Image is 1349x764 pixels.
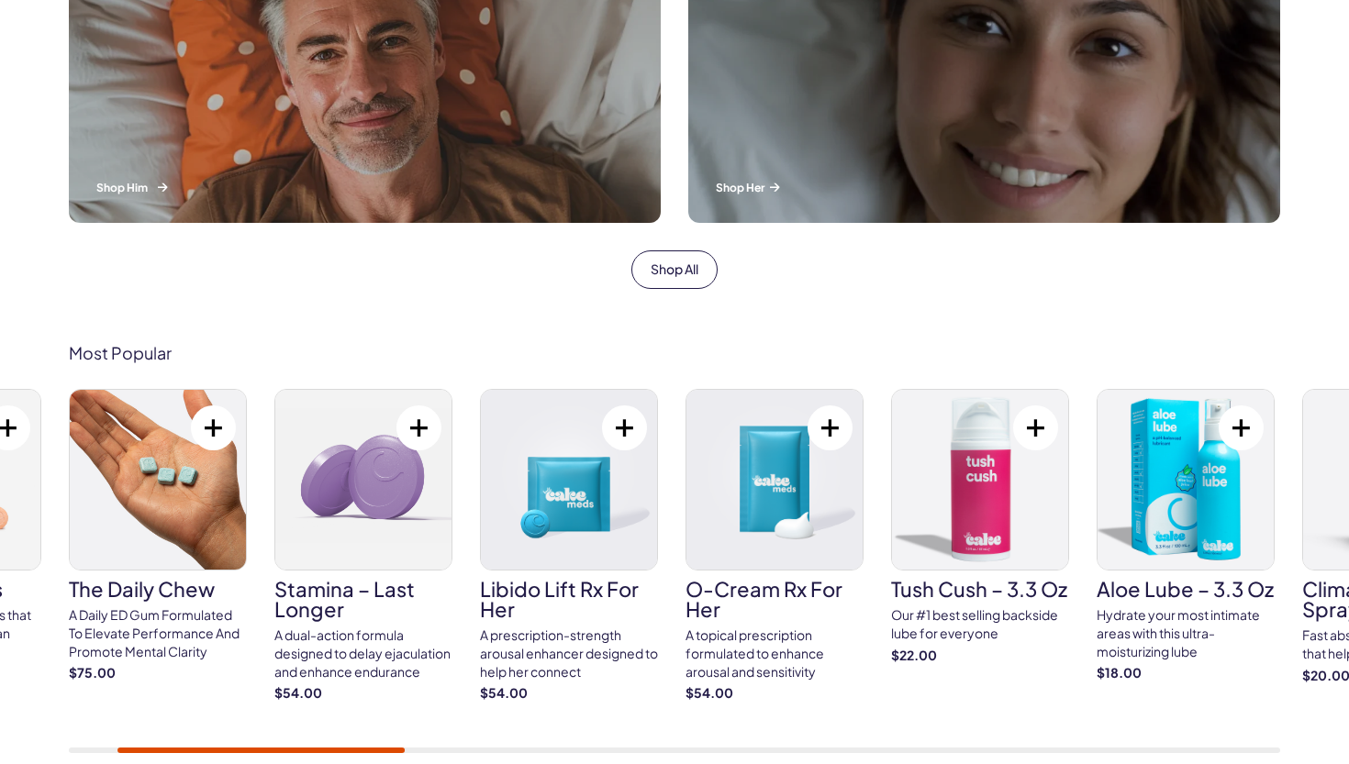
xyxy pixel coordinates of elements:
[480,579,658,619] h3: Libido Lift Rx For Her
[1098,390,1274,570] img: Aloe Lube – 3.3 oz
[69,579,247,599] h3: The Daily Chew
[1097,606,1275,660] div: Hydrate your most intimate areas with this ultra-moisturizing lube
[686,390,863,570] img: O-Cream Rx for Her
[96,180,633,195] p: Shop Him
[480,684,658,703] strong: $54.00
[480,389,658,702] a: Libido Lift Rx For Her Libido Lift Rx For Her A prescription-strength arousal enhancer designed t...
[686,684,864,703] strong: $54.00
[274,579,452,619] h3: Stamina – Last Longer
[274,626,452,681] div: A dual-action formula designed to delay ejaculation and enhance endurance
[1097,664,1275,682] strong: $18.00
[686,626,864,681] div: A topical prescription formulated to enhance arousal and sensitivity
[69,606,247,660] div: A Daily ED Gum Formulated To Elevate Performance And Promote Mental Clarity
[69,664,247,682] strong: $75.00
[70,390,246,570] img: The Daily Chew
[891,606,1069,642] div: Our #1 best selling backside lube for everyone
[274,389,452,702] a: Stamina – Last Longer Stamina – Last Longer A dual-action formula designed to delay ejaculation a...
[891,579,1069,599] h3: Tush Cush – 3.3 oz
[716,180,1253,195] p: Shop Her
[481,390,657,570] img: Libido Lift Rx For Her
[686,389,864,702] a: O-Cream Rx for Her O-Cream Rx for Her A topical prescription formulated to enhance arousal and se...
[1097,389,1275,681] a: Aloe Lube – 3.3 oz Aloe Lube – 3.3 oz Hydrate your most intimate areas with this ultra-moisturizi...
[891,647,1069,665] strong: $22.00
[1097,579,1275,599] h3: Aloe Lube – 3.3 oz
[892,390,1068,570] img: Tush Cush – 3.3 oz
[891,389,1069,664] a: Tush Cush – 3.3 oz Tush Cush – 3.3 oz Our #1 best selling backside lube for everyone $22.00
[631,250,718,289] a: Shop All
[274,684,452,703] strong: $54.00
[69,389,247,681] a: The Daily Chew The Daily Chew A Daily ED Gum Formulated To Elevate Performance And Promote Mental...
[480,626,658,681] div: A prescription-strength arousal enhancer designed to help her connect
[275,390,452,570] img: Stamina – Last Longer
[686,579,864,619] h3: O-Cream Rx for Her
